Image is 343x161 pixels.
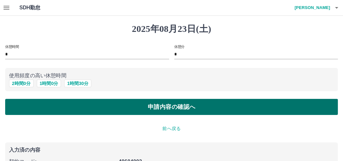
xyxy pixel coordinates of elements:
[37,80,61,87] button: 1時間0分
[9,80,34,87] button: 2時間0分
[9,72,334,80] p: 使用頻度の高い休憩時間
[5,125,338,132] p: 前へ戻る
[9,147,334,153] p: 入力済の内容
[5,99,338,115] button: 申請内容の確認へ
[174,44,185,49] label: 休憩分
[5,44,19,49] label: 休憩時間
[5,24,338,34] h1: 2025年08月23日(土)
[64,80,91,87] button: 1時間30分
